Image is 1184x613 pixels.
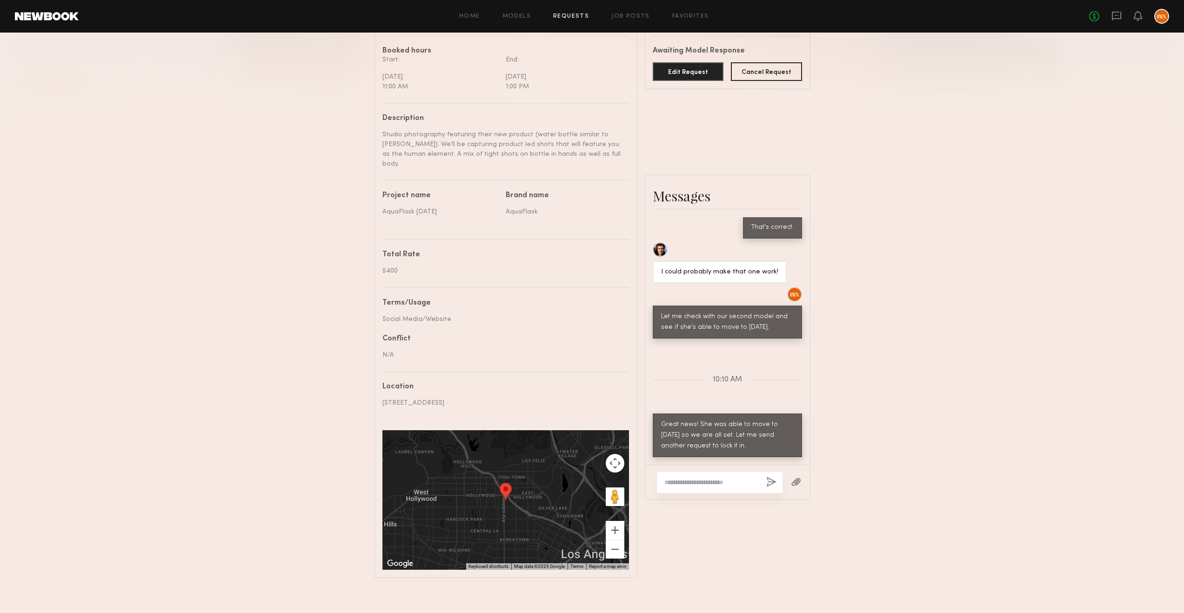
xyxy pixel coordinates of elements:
[606,521,624,540] button: Zoom in
[382,383,622,391] div: Location
[506,82,622,92] div: 1:00 PM
[382,266,622,276] div: $400
[553,13,589,20] a: Requests
[514,564,565,569] span: Map data ©2025 Google
[506,55,622,65] div: End:
[731,62,802,81] button: Cancel Request
[385,558,415,570] a: Open this area in Google Maps (opens a new window)
[502,13,531,20] a: Models
[459,13,480,20] a: Home
[653,62,724,81] button: Edit Request
[382,300,622,307] div: Terms/Usage
[751,222,794,233] div: That's correct.
[611,13,650,20] a: Job Posts
[382,115,622,122] div: Description
[385,558,415,570] img: Google
[506,207,622,217] div: AquaFlask
[382,192,499,200] div: Project name
[382,82,499,92] div: 11:00 AM
[661,267,778,278] div: I could probably make that one work!
[382,72,499,82] div: [DATE]
[661,420,794,452] div: Great news! She was able to move to [DATE] so we are all set. Let me send another request to lock...
[570,564,583,569] a: Terms
[382,314,622,324] div: Social Media/Website
[713,376,742,384] span: 10:10 AM
[382,335,622,343] div: Conflict
[589,564,626,569] a: Report a map error
[606,487,624,506] button: Drag Pegman onto the map to open Street View
[653,187,802,205] div: Messages
[382,130,622,169] div: Studio photography featuring their new product (water bottle similar to [PERSON_NAME]). We’ll be ...
[382,350,622,360] div: N/A
[506,72,622,82] div: [DATE]
[382,251,622,259] div: Total Rate
[382,47,629,55] div: Booked hours
[653,47,802,55] div: Awaiting Model Response
[382,55,499,65] div: Start:
[661,312,794,333] div: Let me check with our second model and see if she's able to move to [DATE].
[672,13,709,20] a: Favorites
[606,454,624,473] button: Map camera controls
[382,207,499,217] div: AquaFlask [DATE]
[468,563,508,570] button: Keyboard shortcuts
[606,540,624,559] button: Zoom out
[506,192,622,200] div: Brand name
[382,398,622,408] div: [STREET_ADDRESS]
